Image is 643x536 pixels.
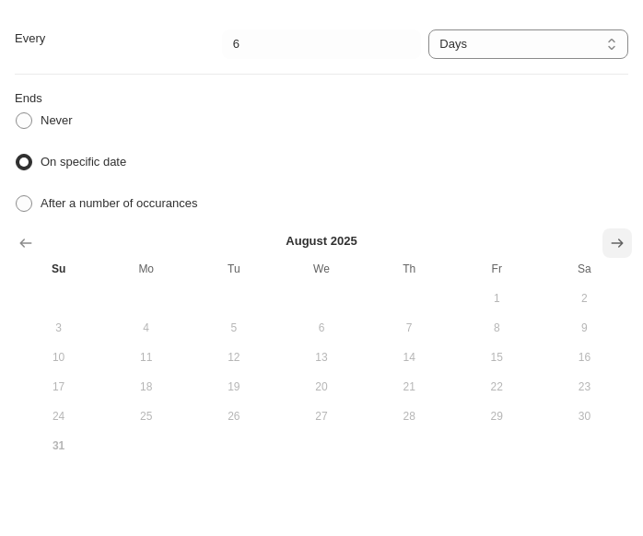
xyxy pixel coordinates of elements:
span: 8 [461,320,533,335]
span: 13 [285,350,357,365]
button: Saturday August 23 2025 [541,372,628,402]
span: Ends [15,91,42,105]
button: Wednesday August 13 2025 [277,343,365,372]
button: Friday August 22 2025 [453,372,541,402]
span: 25 [110,409,182,424]
span: Never [41,113,73,127]
span: 14 [373,350,446,365]
span: 15 [461,350,533,365]
span: On specific date [41,155,126,169]
th: Sunday [15,254,102,284]
span: 3 [22,320,95,335]
button: Friday August 1 2025 [453,284,541,313]
button: Sunday August 3 2025 [15,313,102,343]
span: 2 [548,291,621,306]
button: Tuesday August 19 2025 [190,372,277,402]
span: 29 [461,409,533,424]
span: 26 [197,409,270,424]
button: Wednesday August 27 2025 [277,402,365,431]
button: Saturday August 2 2025 [541,284,628,313]
button: Show previous month, July 2025 [11,228,41,258]
span: Fr [461,262,533,276]
th: Friday [453,254,541,284]
span: 18 [110,379,182,394]
span: 24 [22,409,95,424]
span: 23 [548,379,621,394]
th: Saturday [541,254,628,284]
th: Monday [102,254,190,284]
span: 5 [197,320,270,335]
button: Tuesday August 26 2025 [190,402,277,431]
th: Tuesday [190,254,277,284]
span: We [285,262,357,276]
button: Thursday August 7 2025 [366,313,453,343]
button: Monday August 11 2025 [102,343,190,372]
button: Monday August 4 2025 [102,313,190,343]
th: Wednesday [277,254,365,284]
span: 7 [373,320,446,335]
button: Friday August 8 2025 [453,313,541,343]
button: Thursday August 14 2025 [366,343,453,372]
button: Saturday August 9 2025 [541,313,628,343]
span: 19 [197,379,270,394]
button: Monday August 18 2025 [102,372,190,402]
span: Th [373,262,446,276]
button: Today Sunday August 31 2025 [15,431,102,460]
p: Every [15,29,215,59]
span: 4 [110,320,182,335]
button: Tuesday August 12 2025 [190,343,277,372]
button: Sunday August 17 2025 [15,372,102,402]
span: 1 [461,291,533,306]
span: 20 [285,379,357,394]
span: 22 [461,379,533,394]
span: 11 [110,350,182,365]
span: 28 [373,409,446,424]
span: Mo [110,262,182,276]
button: Saturday August 16 2025 [541,343,628,372]
button: Show next month, September 2025 [602,228,632,258]
button: Thursday August 28 2025 [366,402,453,431]
button: Wednesday August 20 2025 [277,372,365,402]
span: After a number of occurances [41,196,198,210]
button: Saturday August 30 2025 [541,402,628,431]
span: 21 [373,379,446,394]
button: Tuesday August 5 2025 [190,313,277,343]
button: Sunday August 10 2025 [15,343,102,372]
button: Friday August 29 2025 [453,402,541,431]
span: 10 [22,350,95,365]
span: 9 [548,320,621,335]
span: Sa [548,262,621,276]
button: Wednesday August 6 2025 [277,313,365,343]
button: Thursday August 21 2025 [366,372,453,402]
span: 16 [548,350,621,365]
span: 12 [197,350,270,365]
span: Su [22,262,95,276]
span: 6 [285,320,357,335]
span: 17 [22,379,95,394]
th: Thursday [366,254,453,284]
button: Monday August 25 2025 [102,402,190,431]
button: Sunday August 24 2025 [15,402,102,431]
span: Tu [197,262,270,276]
span: 27 [285,409,357,424]
span: 31 [22,438,95,453]
button: Friday August 15 2025 [453,343,541,372]
span: 30 [548,409,621,424]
